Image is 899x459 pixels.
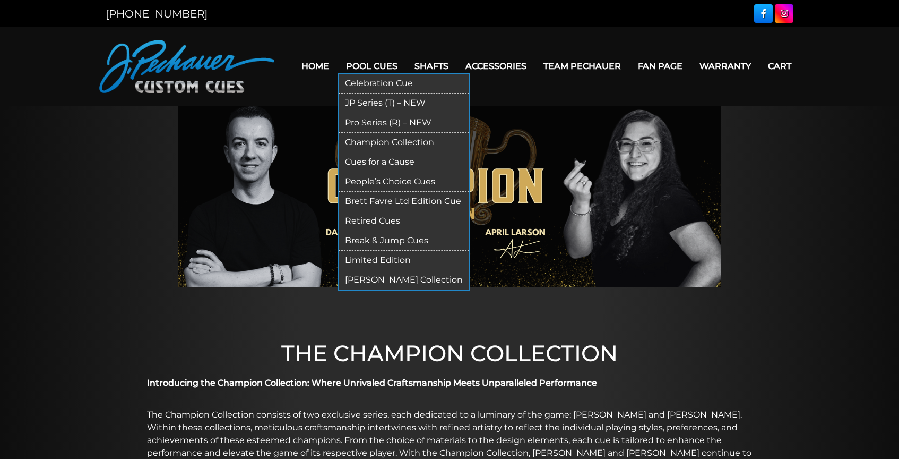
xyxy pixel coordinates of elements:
a: Shafts [406,53,457,80]
a: Cart [759,53,800,80]
a: Retired Cues [339,211,469,231]
a: Brett Favre Ltd Edition Cue [339,192,469,211]
a: People’s Choice Cues [339,172,469,192]
a: Team Pechauer [535,53,629,80]
a: Break & Jump Cues [339,231,469,251]
a: [PERSON_NAME] Collection [339,270,469,290]
a: Accessories [457,53,535,80]
a: Home [293,53,338,80]
a: Warranty [691,53,759,80]
a: JP Series (T) – NEW [339,93,469,113]
a: Champion Collection [339,133,469,152]
a: [PHONE_NUMBER] [106,7,208,20]
a: Cues for a Cause [339,152,469,172]
a: Celebration Cue [339,74,469,93]
a: Pro Series (R) – NEW [339,113,469,133]
a: Limited Edition [339,251,469,270]
img: Pechauer Custom Cues [99,40,274,93]
strong: Introducing the Champion Collection: Where Unrivaled Craftsmanship Meets Unparalleled Performance [147,378,597,388]
a: Fan Page [629,53,691,80]
a: Pool Cues [338,53,406,80]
